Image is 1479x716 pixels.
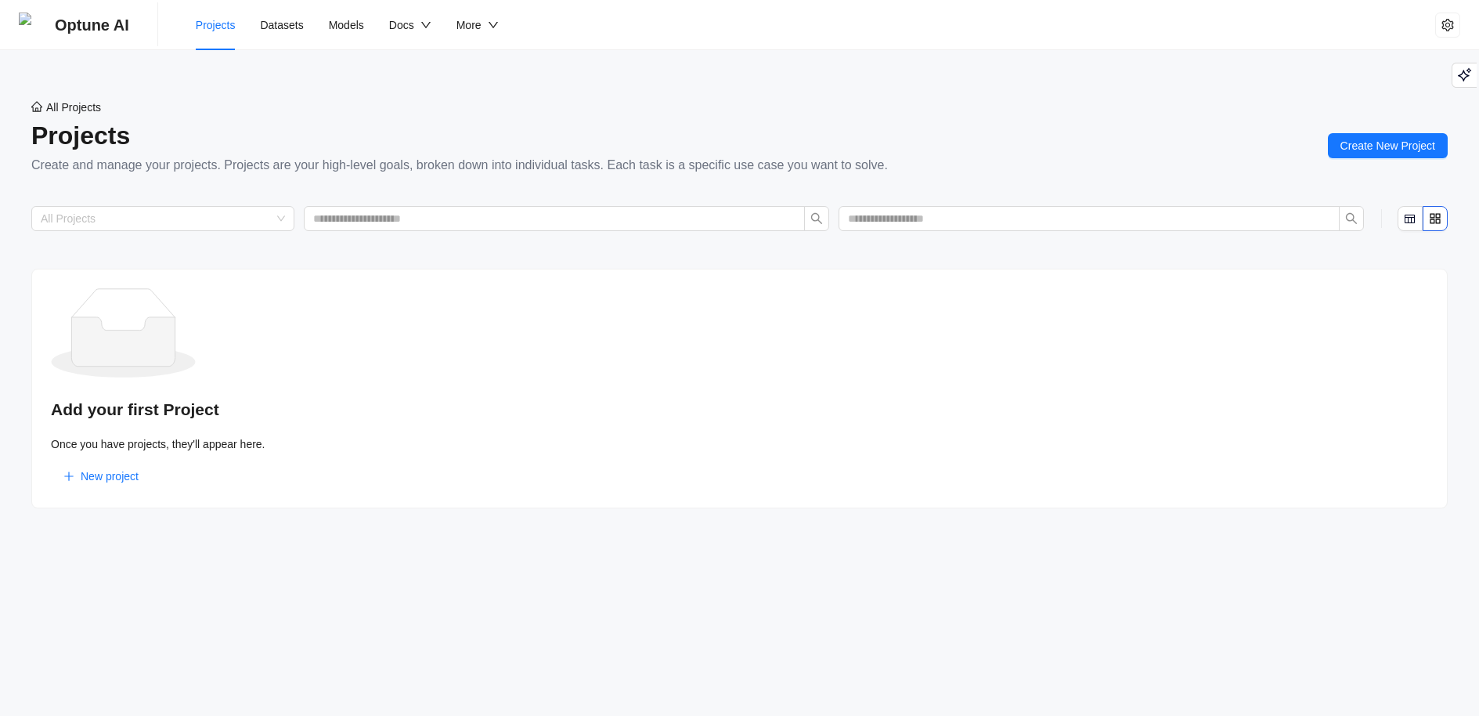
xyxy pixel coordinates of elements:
[19,13,44,38] img: Optune
[329,19,364,31] span: Models
[260,19,303,31] span: Datasets
[196,19,236,31] span: Projects
[1328,133,1448,158] button: Create New Project
[1429,212,1441,225] span: appstore
[51,464,151,489] button: New project
[810,212,823,225] span: search
[51,436,1428,453] p: Once you have projects, they'll appear here.
[1340,137,1435,154] span: Create New Project
[1441,19,1454,31] span: setting
[51,396,1428,422] h2: Add your first Project
[31,116,888,155] div: Projects
[81,468,139,485] span: New project
[63,471,74,482] span: plus
[31,155,888,175] div: Create and manage your projects. Projects are your high-level goals, broken down into individual ...
[1452,63,1477,88] button: Playground
[46,99,101,116] span: All Projects
[1345,212,1358,225] span: search
[31,101,42,112] span: home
